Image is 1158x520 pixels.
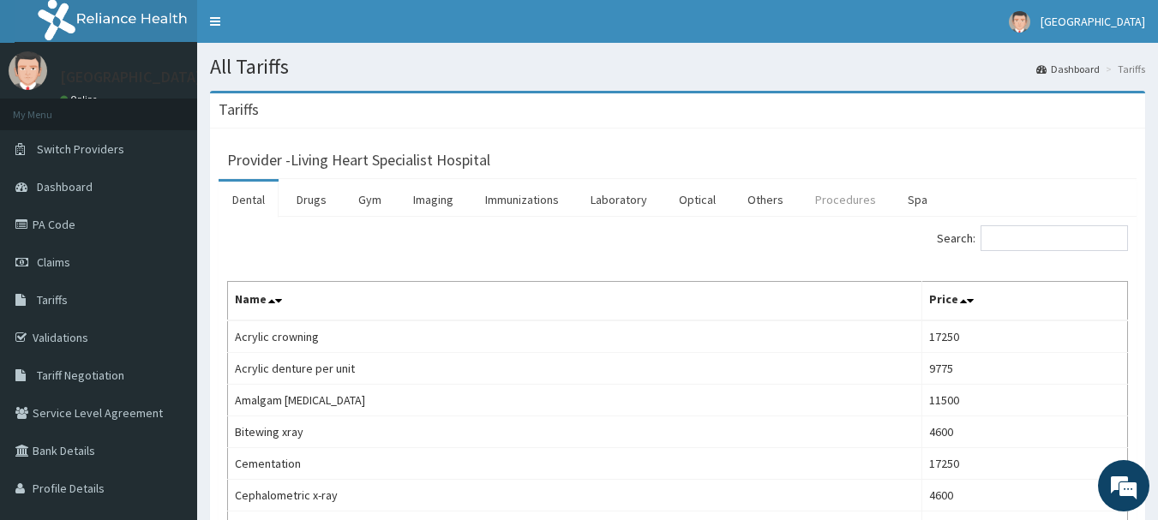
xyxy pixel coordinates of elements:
td: Cephalometric x-ray [228,480,922,511]
a: Online [60,93,101,105]
td: 9775 [921,353,1127,385]
a: Dashboard [1036,62,1100,76]
span: Tariffs [37,292,68,308]
th: Name [228,282,922,321]
img: User Image [9,51,47,90]
td: Acrylic denture per unit [228,353,922,385]
span: Tariff Negotiation [37,368,124,383]
a: Laboratory [577,182,661,218]
h3: Provider - Living Heart Specialist Hospital [227,152,490,168]
a: Imaging [399,182,467,218]
td: 4600 [921,480,1127,511]
td: Acrylic crowning [228,320,922,353]
label: Search: [937,225,1128,251]
span: Dashboard [37,179,93,194]
img: User Image [1009,11,1030,33]
p: [GEOGRAPHIC_DATA] [60,69,201,85]
a: Optical [665,182,729,218]
a: Others [734,182,797,218]
span: Switch Providers [37,141,124,157]
td: 11500 [921,385,1127,416]
td: Cementation [228,448,922,480]
td: Bitewing xray [228,416,922,448]
li: Tariffs [1101,62,1145,76]
th: Price [921,282,1127,321]
input: Search: [981,225,1128,251]
td: 4600 [921,416,1127,448]
a: Immunizations [471,182,573,218]
h1: All Tariffs [210,56,1145,78]
td: 17250 [921,448,1127,480]
a: Procedures [801,182,890,218]
td: Amalgam [MEDICAL_DATA] [228,385,922,416]
td: 17250 [921,320,1127,353]
span: Claims [37,254,70,270]
a: Drugs [283,182,340,218]
a: Gym [345,182,395,218]
a: Dental [219,182,279,218]
h3: Tariffs [219,102,259,117]
a: Spa [894,182,941,218]
span: [GEOGRAPHIC_DATA] [1041,14,1145,29]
